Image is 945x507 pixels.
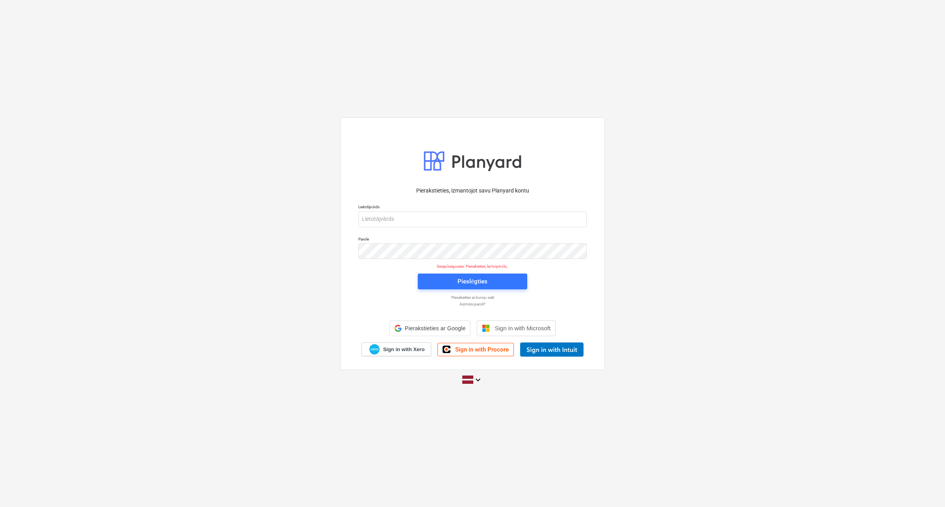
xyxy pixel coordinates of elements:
div: Pieslēgties [458,276,487,287]
a: Sign in with Xero [361,342,432,356]
p: Pierakstieties, izmantojot savu Planyard kontu [358,187,587,195]
i: keyboard_arrow_down [473,375,483,385]
span: Sign in with Xero [383,346,424,353]
span: Pierakstieties ar Google [405,325,466,331]
span: Sign in with Procore [455,346,509,353]
span: Sign in with Microsoft [495,325,550,331]
input: Lietotājvārds [358,211,587,227]
a: Aizmirsi paroli? [354,302,591,307]
p: Lietotājvārds [358,204,587,211]
p: Sesija beigusies. Piesakieties, lai turpinātu. [354,264,591,269]
div: Pierakstieties ar Google [389,320,471,336]
p: Parole [358,237,587,243]
a: Sign in with Procore [437,343,514,356]
button: Pieslēgties [418,274,527,289]
iframe: Chat Widget [906,469,945,507]
a: Piesakieties ar burvju saiti [354,295,591,300]
img: Microsoft logo [482,324,490,332]
img: Xero logo [369,344,380,355]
